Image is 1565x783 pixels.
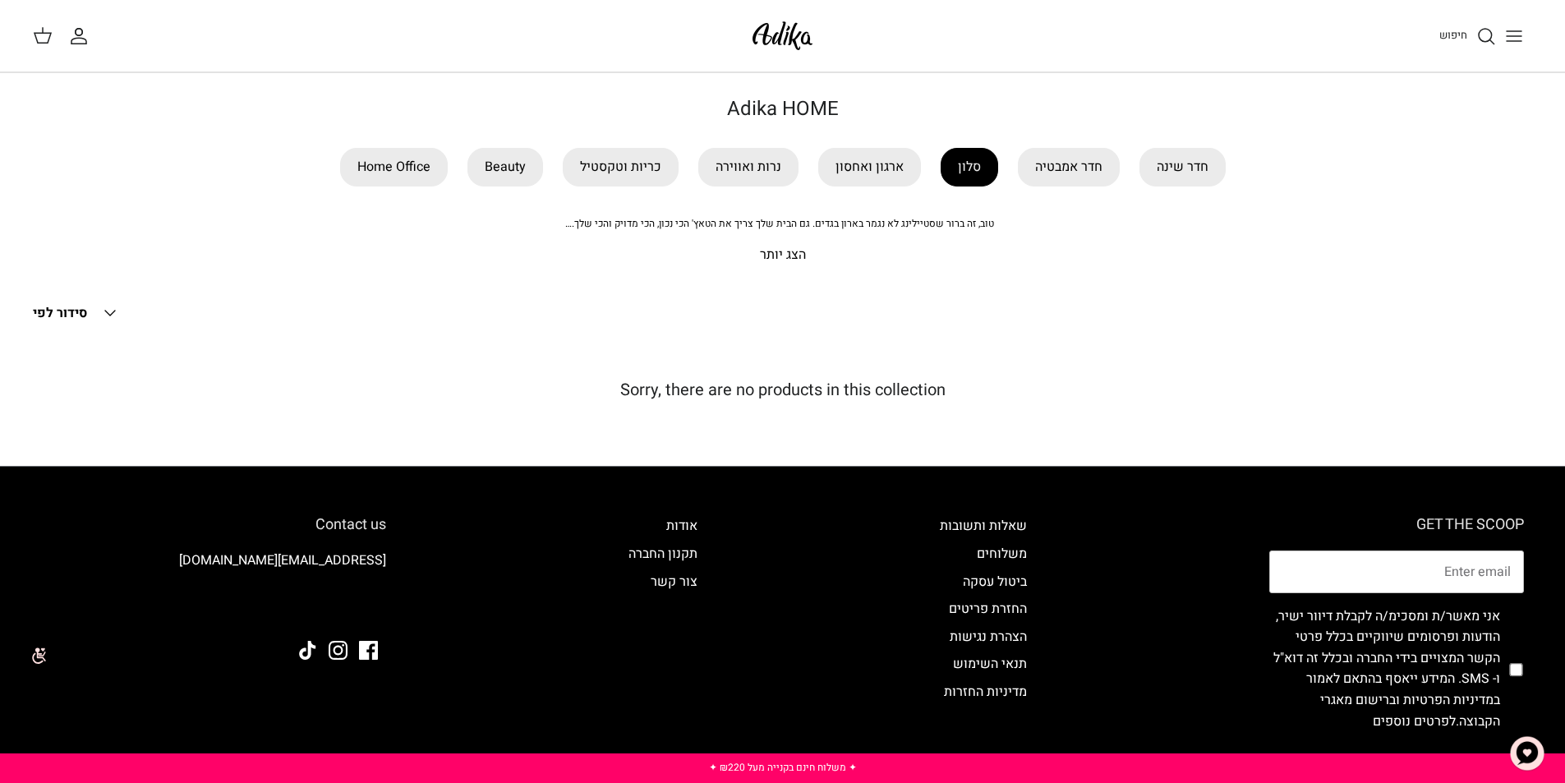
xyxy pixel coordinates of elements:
[1439,27,1467,43] span: חיפוש
[359,641,378,660] a: Facebook
[179,550,386,570] a: [EMAIL_ADDRESS][DOMAIN_NAME]
[950,627,1027,647] a: הצהרת נגישות
[748,16,817,55] img: Adika IL
[1018,148,1120,187] a: חדר אמבטיה
[341,596,386,618] img: Adika IL
[940,516,1027,536] a: שאלות ותשובות
[1269,550,1524,593] input: Email
[709,760,857,775] a: ✦ משלוח חינם בקנייה מעל ₪220 ✦
[818,148,921,187] a: ארגון ואחסון
[298,641,317,660] a: Tiktok
[977,544,1027,564] a: משלוחים
[1496,18,1532,54] button: Toggle menu
[33,295,120,331] button: סידור לפי
[467,148,543,187] a: Beauty
[208,245,1358,266] p: הצג יותר
[944,682,1027,702] a: מדיניות החזרות
[1503,729,1552,778] button: צ'אט
[41,516,386,534] h6: Contact us
[698,148,799,187] a: נרות ואווירה
[651,572,697,592] a: צור קשר
[1373,712,1456,731] a: לפרטים נוספים
[12,633,58,679] img: accessibility_icon02.svg
[33,303,87,323] span: סידור לפי
[340,148,448,187] a: Home Office
[1269,516,1524,534] h6: GET THE SCOOP
[208,98,1358,122] h1: Adika HOME
[69,26,95,46] a: החשבון שלי
[1139,148,1226,187] a: חדר שינה
[941,148,998,187] a: סלון
[1269,606,1500,733] label: אני מאשר/ת ומסכימ/ה לקבלת דיוור ישיר, הודעות ופרסומים שיווקיים בכלל פרטי הקשר המצויים בידי החברה ...
[329,641,348,660] a: Instagram
[563,148,679,187] a: כריות וטקסטיל
[963,572,1027,592] a: ביטול עסקה
[949,599,1027,619] a: החזרת פריטים
[565,216,994,231] span: טוב, זה ברור שסטיילינג לא נגמר בארון בגדים. גם הבית שלך צריך את הטאץ' הכי נכון, הכי מדויק והכי שלך.
[666,516,697,536] a: אודות
[1439,26,1496,46] a: חיפוש
[628,544,697,564] a: תקנון החברה
[33,380,1532,400] h5: Sorry, there are no products in this collection
[953,654,1027,674] a: תנאי השימוש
